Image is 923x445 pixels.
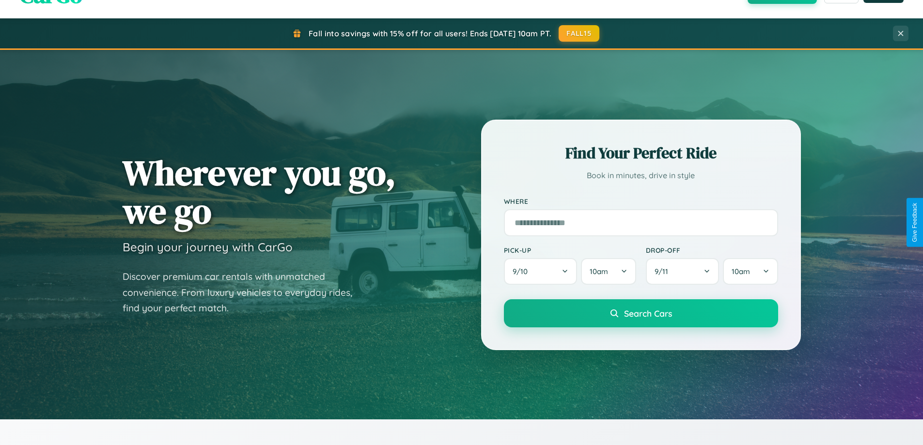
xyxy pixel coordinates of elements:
button: Search Cars [504,299,778,327]
label: Pick-up [504,246,636,254]
h3: Begin your journey with CarGo [123,240,293,254]
button: 10am [581,258,636,285]
button: 9/11 [646,258,720,285]
span: Search Cars [624,308,672,319]
span: 9 / 11 [655,267,673,276]
label: Where [504,197,778,205]
span: Fall into savings with 15% off for all users! Ends [DATE] 10am PT. [309,29,551,38]
span: 10am [732,267,750,276]
h2: Find Your Perfect Ride [504,142,778,164]
span: 9 / 10 [513,267,532,276]
button: 10am [723,258,778,285]
p: Discover premium car rentals with unmatched convenience. From luxury vehicles to everyday rides, ... [123,269,365,316]
button: FALL15 [559,25,599,42]
div: Give Feedback [911,203,918,242]
p: Book in minutes, drive in style [504,169,778,183]
h1: Wherever you go, we go [123,153,396,230]
button: 9/10 [504,258,578,285]
label: Drop-off [646,246,778,254]
span: 10am [590,267,608,276]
